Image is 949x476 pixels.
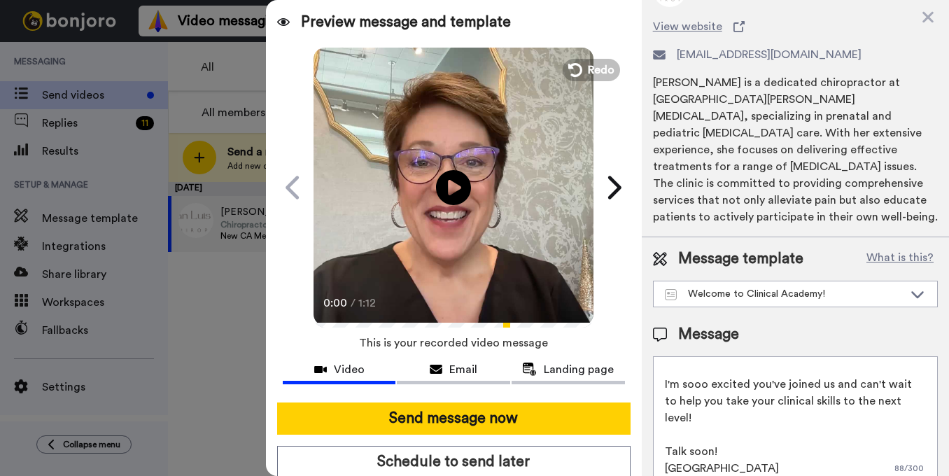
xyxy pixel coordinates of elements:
[678,248,803,269] span: Message template
[359,328,548,358] span: This is your recorded video message
[653,74,938,225] div: [PERSON_NAME] is a dedicated chiropractor at [GEOGRAPHIC_DATA][PERSON_NAME] [MEDICAL_DATA], speci...
[351,295,356,311] span: /
[449,361,477,378] span: Email
[323,295,348,311] span: 0:00
[544,361,614,378] span: Landing page
[665,289,677,300] img: Message-temps.svg
[862,248,938,269] button: What is this?
[665,287,904,301] div: Welcome to Clinical Academy!
[334,361,365,378] span: Video
[678,324,739,345] span: Message
[358,295,383,311] span: 1:12
[277,402,631,435] button: Send message now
